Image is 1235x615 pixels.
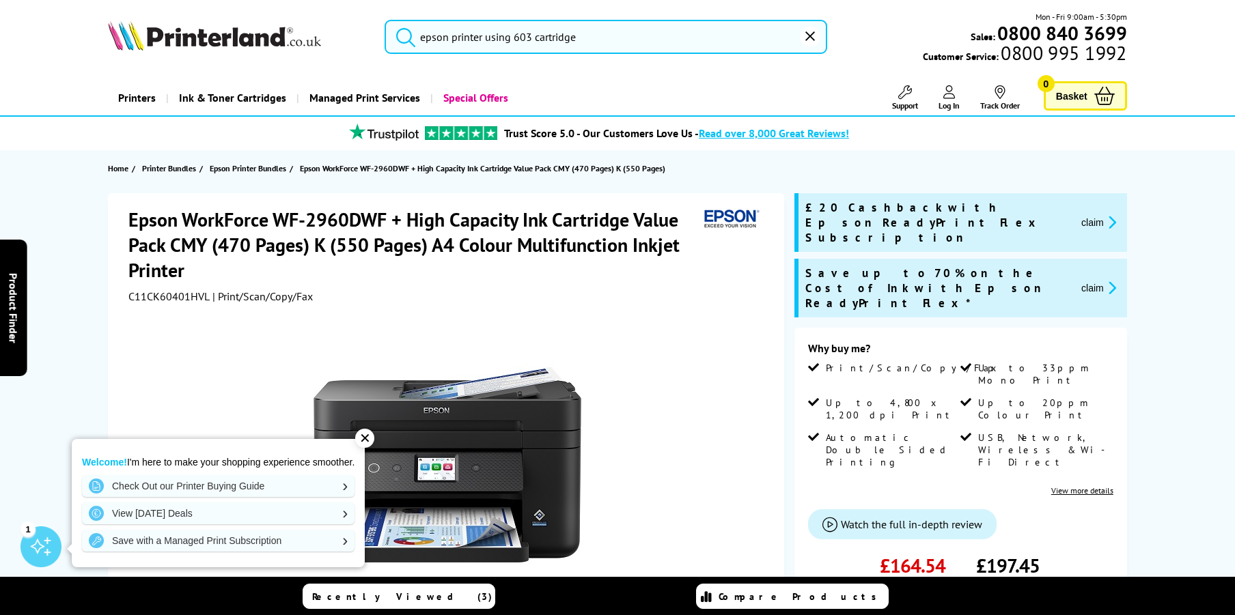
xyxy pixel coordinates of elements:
a: Home [108,161,132,175]
a: Printerland Logo [108,20,367,53]
div: 1 [20,521,36,537]
span: USB, Network, Wireless & Wi-Fi Direct [978,431,1110,468]
img: Printerland Logo [108,20,321,51]
span: 0 [1038,75,1055,92]
a: Support [892,85,918,111]
button: promo-description [1077,280,1120,296]
a: Trust Score 5.0 - Our Customers Love Us -Read over 8,000 Great Reviews! [504,126,849,140]
strong: Welcome! [82,457,127,468]
span: Epson Printer Bundles [210,161,286,175]
a: Basket 0 [1044,81,1127,111]
span: Customer Service: [923,46,1126,63]
span: Product Finder [7,272,20,343]
span: Watch the full in-depth review [841,517,982,531]
span: Home [108,161,128,175]
span: Support [892,100,918,111]
span: Print/Scan/Copy/Fax [826,362,1001,374]
a: Log In [939,85,960,111]
a: Special Offers [430,81,518,115]
b: 0800 840 3699 [997,20,1127,46]
a: Compare Products [696,584,889,609]
a: Save with a Managed Print Subscription [82,530,355,552]
span: Up to 4,800 x 1,200 dpi Print [826,397,958,421]
div: ✕ [355,429,374,448]
span: Mon - Fri 9:00am - 5:30pm [1036,10,1127,23]
img: Epson WorkForce WF-2960DWF + High Capacity Ink Cartridge Value Pack CMY (470 Pages) K (550 Pages) [314,330,581,598]
span: C11CK60401HVL [128,289,210,303]
img: trustpilot rating [343,124,425,141]
span: Read over 8,000 Great Reviews! [699,126,849,140]
span: Save up to 70% on the Cost of Ink with Epson ReadyPrint Flex* [805,266,1071,311]
a: Epson Printer Bundles [210,161,290,175]
span: Basket [1056,87,1087,105]
span: Compare Products [719,590,884,603]
span: Automatic Double Sided Printing [826,431,958,468]
img: trustpilot rating [425,126,497,140]
button: promo-description [1077,214,1120,230]
a: View more details [1051,485,1113,496]
h1: Epson WorkForce WF-2960DWF + High Capacity Ink Cartridge Value Pack CMY (470 Pages) K (550 Pages)... [128,207,698,283]
img: Epson [699,207,762,232]
span: Printer Bundles [142,161,196,175]
input: Search [385,20,827,54]
span: Ink & Toner Cartridges [179,81,286,115]
span: | Print/Scan/Copy/Fax [212,289,313,303]
a: Printers [108,81,166,115]
span: Log In [939,100,960,111]
span: Epson WorkForce WF-2960DWF + High Capacity Ink Cartridge Value Pack CMY (470 Pages) K (550 Pages) [300,163,665,173]
span: 0800 995 1992 [999,46,1126,59]
a: Track Order [980,85,1020,111]
a: Check Out our Printer Buying Guide [82,475,355,497]
span: Up to 20ppm Colour Print [978,397,1110,421]
a: View [DATE] Deals [82,502,355,524]
span: Up to 33ppm Mono Print [978,362,1110,386]
a: Managed Print Services [296,81,430,115]
span: £164.54 [880,553,945,578]
a: Printer Bundles [142,161,199,175]
a: Ink & Toner Cartridges [166,81,296,115]
span: £197.45 [976,553,1040,578]
span: £20 Cashback with Epson ReadyPrint Flex Subscription [805,200,1071,245]
span: Sales: [971,30,995,43]
div: Why buy me? [808,341,1113,362]
p: I'm here to make your shopping experience smoother. [82,456,355,468]
a: 0800 840 3699 [995,27,1127,40]
span: Recently Viewed (3) [312,590,492,603]
a: Recently Viewed (3) [303,584,495,609]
